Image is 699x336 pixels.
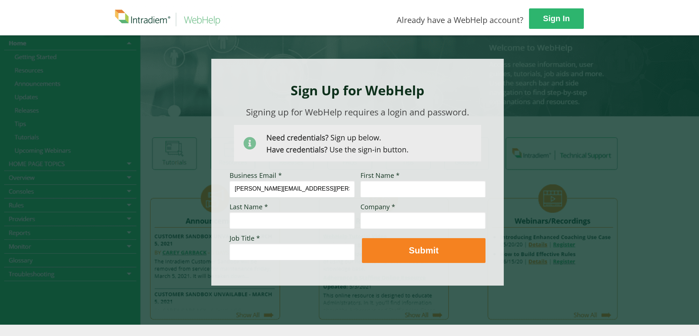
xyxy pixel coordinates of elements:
[234,125,481,161] img: Need Credentials? Sign up below. Have Credentials? Use the sign-in button.
[362,238,485,263] button: Submit
[230,234,260,243] span: Job Title *
[397,14,524,25] span: Already have a WebHelp account?
[409,245,438,255] strong: Submit
[230,202,268,211] span: Last Name *
[291,81,424,99] strong: Sign Up for WebHelp
[543,14,570,23] strong: Sign In
[529,8,584,29] a: Sign In
[360,171,400,180] span: First Name *
[246,106,469,118] span: Signing up for WebHelp requires a login and password.
[360,202,395,211] span: Company *
[230,171,282,180] span: Business Email *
